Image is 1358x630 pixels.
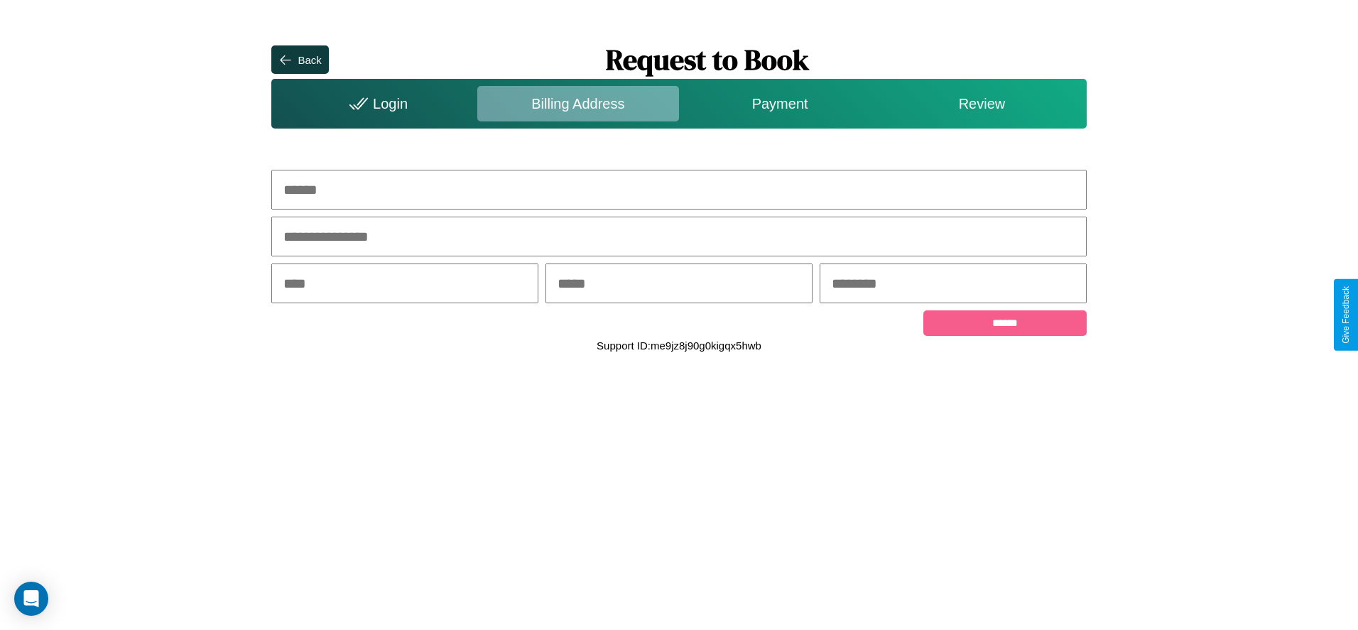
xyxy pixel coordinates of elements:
div: Payment [679,86,881,121]
div: Review [881,86,1082,121]
div: Billing Address [477,86,679,121]
div: Open Intercom Messenger [14,582,48,616]
div: Login [275,86,477,121]
button: Back [271,45,328,74]
div: Give Feedback [1341,286,1351,344]
div: Back [298,54,321,66]
p: Support ID: me9jz8j90g0kigqx5hwb [597,336,761,355]
h1: Request to Book [329,40,1087,79]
